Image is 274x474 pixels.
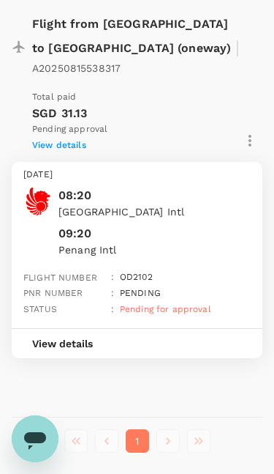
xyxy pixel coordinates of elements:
p: Flight from [GEOGRAPHIC_DATA] to [GEOGRAPHIC_DATA] (oneway) [32,15,241,77]
span: A20250815538317 [32,62,121,74]
span: Status [23,304,57,314]
span: : [111,304,114,314]
nav: pagination navigation [61,429,214,453]
button: View details [12,329,113,358]
span: | [235,37,240,58]
button: page 1 [126,429,149,453]
p: 09:20 [58,225,91,242]
span: Flight number [23,273,97,283]
iframe: Button to launch messaging window [12,415,58,462]
span: View details [32,140,86,150]
p: Penang Intl [58,242,251,257]
p: SGD 31.13 [32,105,237,122]
span: Pnr number [23,288,83,298]
span: Pending approval [32,122,124,137]
span: Total paid [32,92,77,102]
p: 08:20 [58,187,251,204]
span: : [111,288,114,298]
span: pending [120,288,161,298]
p: [GEOGRAPHIC_DATA] Intl [58,204,251,219]
span: Pending for approval [120,304,211,314]
img: Batik Air Malaysia [23,187,53,216]
span: OD 2102 [120,272,153,282]
span: : [111,272,114,282]
p: [DATE] [23,168,251,182]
